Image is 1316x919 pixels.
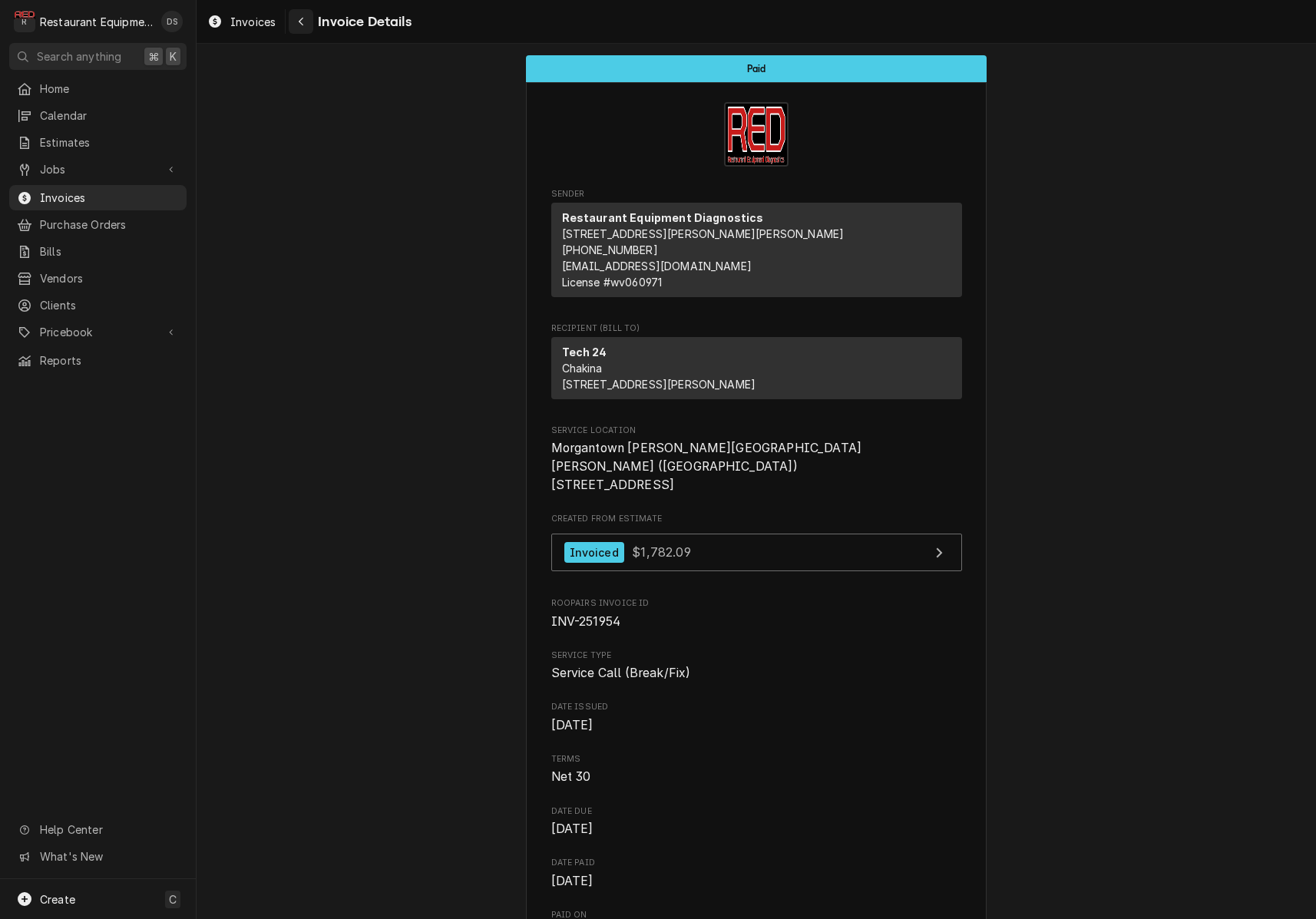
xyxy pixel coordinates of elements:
span: C [169,891,177,907]
a: Vendors [9,266,187,291]
div: Derek Stewart's Avatar [161,11,183,32]
div: Restaurant Equipment Diagnostics's Avatar [14,11,35,32]
div: Invoice Recipient [551,322,962,406]
span: What's New [40,848,177,864]
a: Reports [9,348,187,373]
a: Go to What's New [9,844,187,869]
a: Go to Jobs [9,157,187,182]
span: Purchase Orders [40,217,179,233]
span: Estimates [40,134,179,150]
strong: Restaurant Equipment Diagnostics [562,211,764,224]
div: Service Type [551,650,962,683]
span: Sender [551,188,962,200]
div: Restaurant Equipment Diagnostics [40,14,153,30]
span: INV-251954 [551,614,621,629]
span: Terms [551,753,962,765]
div: Created From Estimate [551,513,962,579]
span: Jobs [40,161,156,177]
span: Date Due [551,805,962,818]
span: $1,782.09 [632,544,690,560]
span: Service Location [551,439,962,494]
a: Go to Pricebook [9,319,187,345]
span: Pricebook [40,324,156,340]
a: Estimates [9,130,187,155]
span: Date Due [551,820,962,838]
span: Home [40,81,179,97]
a: Clients [9,293,187,318]
span: Service Location [551,425,962,437]
div: Invoiced [564,542,624,563]
span: Net 30 [551,769,591,784]
span: Date Paid [551,872,962,891]
a: Invoices [201,9,282,35]
span: Calendar [40,107,179,124]
span: Invoices [230,14,276,30]
a: [EMAIL_ADDRESS][DOMAIN_NAME] [562,260,752,273]
div: Service Location [551,425,962,494]
span: Recipient (Bill To) [551,322,962,335]
span: [DATE] [551,874,594,888]
span: [STREET_ADDRESS][PERSON_NAME][PERSON_NAME] [562,227,845,240]
a: View Estimate [551,534,962,571]
div: Sender [551,203,962,297]
span: Roopairs Invoice ID [551,597,962,610]
strong: Tech 24 [562,345,607,359]
span: Date Issued [551,716,962,735]
a: Go to Help Center [9,817,187,842]
span: License # wv060971 [562,276,663,289]
a: Invoices [9,185,187,210]
span: Service Type [551,664,962,683]
span: Clients [40,297,179,313]
span: K [170,48,177,64]
span: Search anything [37,48,121,64]
div: DS [161,11,183,32]
span: Roopairs Invoice ID [551,613,962,631]
a: [PHONE_NUMBER] [562,243,658,256]
div: Recipient (Bill To) [551,337,962,405]
span: Create [40,893,75,906]
span: Invoices [40,190,179,206]
span: Reports [40,352,179,369]
span: Created From Estimate [551,513,962,525]
span: [DATE] [551,821,594,836]
span: Invoice Details [313,12,411,32]
a: Bills [9,239,187,264]
span: Date Paid [551,857,962,869]
div: R [14,11,35,32]
span: Help Center [40,821,177,838]
a: Purchase Orders [9,212,187,237]
a: Calendar [9,103,187,128]
button: Search anything⌘K [9,43,187,70]
span: Chakina [STREET_ADDRESS][PERSON_NAME] [562,362,756,391]
div: Status [526,55,987,82]
div: Invoice Sender [551,188,962,304]
a: Home [9,76,187,101]
span: [DATE] [551,718,594,732]
span: Vendors [40,270,179,286]
div: Sender [551,203,962,303]
div: Recipient (Bill To) [551,337,962,399]
span: Date Issued [551,701,962,713]
span: ⌘ [148,48,159,64]
span: Bills [40,243,179,260]
button: Navigate back [289,9,313,34]
span: Service Call (Break/Fix) [551,666,691,680]
img: Logo [724,102,789,167]
div: Date Due [551,805,962,838]
div: Date Issued [551,701,962,734]
span: Terms [551,768,962,786]
span: Morgantown [PERSON_NAME][GEOGRAPHIC_DATA][PERSON_NAME] ([GEOGRAPHIC_DATA]) [STREET_ADDRESS] [551,441,862,491]
span: Service Type [551,650,962,662]
span: Paid [747,64,766,74]
div: Roopairs Invoice ID [551,597,962,630]
div: Terms [551,753,962,786]
div: Date Paid [551,857,962,890]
